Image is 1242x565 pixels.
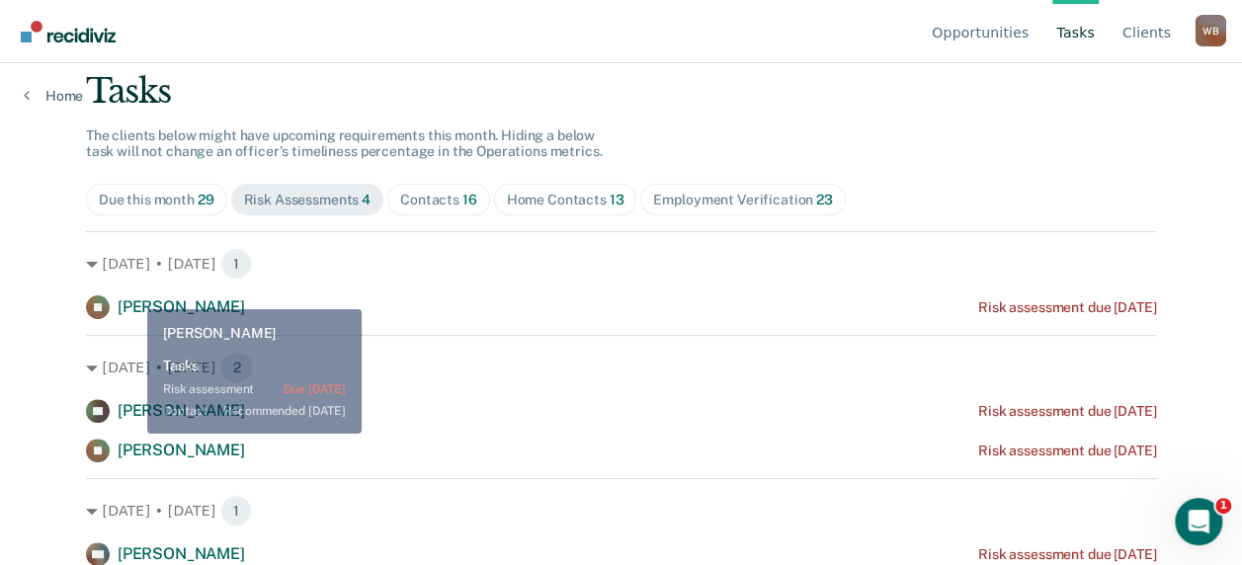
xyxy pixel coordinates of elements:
[198,192,214,207] span: 29
[220,248,252,280] span: 1
[244,192,372,208] div: Risk Assessments
[220,495,252,526] span: 1
[1195,15,1226,46] button: Profile dropdown button
[118,441,245,459] span: [PERSON_NAME]
[1175,498,1222,545] iframe: Intercom live chat
[400,192,477,208] div: Contacts
[978,546,1156,563] div: Risk assessment due [DATE]
[86,127,603,160] span: The clients below might have upcoming requirements this month. Hiding a below task will not chang...
[978,443,1156,459] div: Risk assessment due [DATE]
[24,87,83,105] a: Home
[1195,15,1226,46] div: W B
[220,352,254,383] span: 2
[462,192,477,207] span: 16
[86,495,1156,526] div: [DATE] • [DATE] 1
[118,544,245,563] span: [PERSON_NAME]
[1215,498,1231,514] span: 1
[21,21,116,42] img: Recidiviz
[507,192,624,208] div: Home Contacts
[653,192,832,208] div: Employment Verification
[978,403,1156,420] div: Risk assessment due [DATE]
[86,352,1156,383] div: [DATE] • [DATE] 2
[99,192,214,208] div: Due this month
[118,401,245,420] span: [PERSON_NAME]
[118,297,245,316] span: [PERSON_NAME]
[362,192,371,207] span: 4
[86,248,1156,280] div: [DATE] • [DATE] 1
[816,192,833,207] span: 23
[86,71,1156,112] div: Tasks
[610,192,624,207] span: 13
[978,299,1156,316] div: Risk assessment due [DATE]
